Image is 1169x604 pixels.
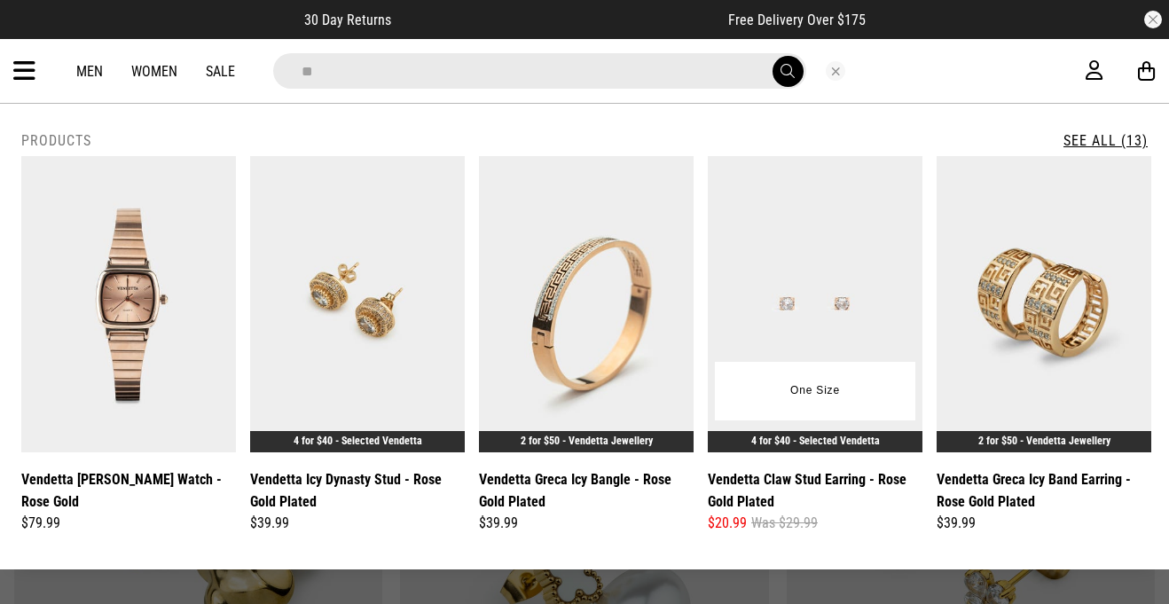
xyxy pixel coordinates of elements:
a: Sale [206,63,235,80]
button: Open LiveChat chat widget [14,7,67,60]
img: Vendetta Icy Dynasty Stud - Rose Gold Plated in Pink [250,156,465,452]
a: Vendetta [PERSON_NAME] Watch - Rose Gold [21,468,236,513]
a: Vendetta Greca Icy Band Earring - Rose Gold Plated [937,468,1151,513]
h2: Products [21,132,91,149]
a: 4 for $40 - Selected Vendetta [751,435,880,447]
iframe: Customer reviews powered by Trustpilot [427,11,693,28]
img: Vendetta Greca Icy Band Earring - Rose Gold Plated in Gold [937,156,1151,452]
div: $39.99 [250,513,465,534]
a: Vendetta Claw Stud Earring - Rose Gold Plated [708,468,922,513]
button: One Size [777,375,853,407]
a: 2 for $50 - Vendetta Jewellery [521,435,653,447]
span: $20.99 [708,513,747,534]
a: Women [131,63,177,80]
img: Vendetta Camille Watch - Rose Gold in Pink [21,156,236,452]
span: Was $29.99 [751,513,818,534]
a: Vendetta Greca Icy Bangle - Rose Gold Plated [479,468,694,513]
a: 2 for $50 - Vendetta Jewellery [978,435,1110,447]
div: $79.99 [21,513,236,534]
div: $39.99 [937,513,1151,534]
a: See All (13) [1063,132,1148,149]
a: 4 for $40 - Selected Vendetta [294,435,422,447]
img: Vendetta Greca Icy Bangle - Rose Gold Plated in Pink [479,156,694,452]
span: Free Delivery Over $175 [728,12,866,28]
button: Close search [826,61,845,81]
a: Men [76,63,103,80]
span: 30 Day Returns [304,12,391,28]
a: Vendetta Icy Dynasty Stud - Rose Gold Plated [250,468,465,513]
div: $39.99 [479,513,694,534]
img: Vendetta Claw Stud Earring - Rose Gold Plated in Pink [708,156,922,452]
